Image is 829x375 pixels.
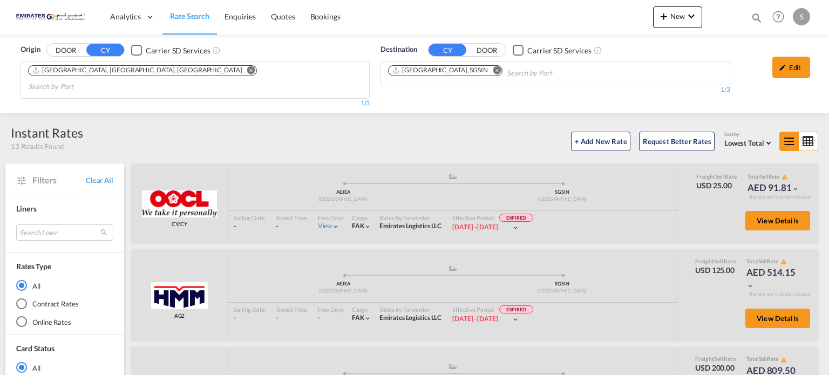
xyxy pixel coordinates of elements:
md-icon: icon-plus 400-fg [657,10,670,23]
div: Carrier SD Services [146,45,210,56]
div: - [276,313,307,323]
div: AED 91.81 [748,181,799,194]
button: icon-alert [780,173,788,181]
button: icon-alert [779,356,787,364]
button: Remove [486,66,502,77]
div: Port of Jebel Ali, Jebel Ali, AEJEA [32,66,242,75]
div: AEJEA [234,189,453,196]
div: AEJEA [234,281,453,288]
span: Emirates Logistics LLC [379,313,441,322]
span: Sell [714,356,723,362]
div: AED 514.15 [746,266,800,292]
md-icon: assets/icons/custom/ship-fill.svg [446,265,459,271]
div: Instant Rates [11,124,83,141]
md-icon: icon-chevron-down [746,282,754,290]
div: Cargo [352,214,372,222]
md-icon: icon-chevron-down [685,10,698,23]
div: SGSIN [453,281,672,288]
span: Sell [759,356,767,362]
div: Total Rate [746,257,800,266]
div: Sort by [724,131,774,138]
div: - [234,222,265,231]
div: USD 200.00 [695,363,736,373]
md-icon: icon-table-large [799,132,818,151]
div: Sailing Date [234,305,265,313]
span: Quotes [271,12,295,21]
button: icon-alert [779,257,787,265]
div: Card Status [16,343,55,354]
div: Total Rate [748,173,799,181]
div: Transit Time [276,214,307,222]
div: Effective Period [452,214,533,223]
div: Carrier SD Services [527,45,592,56]
span: Origin [21,44,40,55]
span: AG2 [174,312,185,319]
div: USD 25.00 [696,180,737,191]
button: CY [429,44,466,56]
md-icon: icon-chevron-down [512,316,519,323]
span: View Details [757,314,799,323]
md-icon: icon-alert [780,258,787,265]
md-icon: Unchecked: Search for CY (Container Yard) services for all selected carriers.Checked : Search for... [212,46,221,54]
div: Remark and Inclusion included [742,291,818,297]
div: Freight Rate [695,257,736,265]
span: 13 Results Found [11,141,63,151]
input: Search by Port [28,78,131,96]
div: - [234,313,265,323]
span: Bookings [310,12,341,21]
div: icon-pencilEdit [772,57,810,78]
md-icon: assets/icons/custom/ship-fill.svg [446,364,459,369]
span: Sell [714,258,723,264]
md-icon: icon-chevron-down [512,224,519,231]
div: 1/3 [21,99,370,108]
div: USD 125.00 [695,265,736,276]
md-icon: icon-alert [782,174,788,180]
md-icon: icon-chevron-down [792,185,799,193]
div: SGSIN [453,189,672,196]
div: Remark and Inclusion included [742,194,818,200]
div: [GEOGRAPHIC_DATA] [453,196,672,203]
div: Transit Time [276,305,307,313]
span: Lowest Total [724,139,764,147]
md-icon: icon-magnify [751,12,763,24]
md-radio-button: All [16,280,113,291]
button: icon-plus 400-fgNewicon-chevron-down [653,6,702,28]
div: Free Days [318,305,344,313]
div: Press delete to remove this chip. [392,66,490,75]
div: Rates Type [16,261,51,272]
input: Search by Port [507,65,609,82]
span: Analytics [110,11,141,22]
span: Clear All [86,175,113,185]
md-icon: icon-chevron-down [364,223,371,230]
div: Singapore, SGSIN [392,66,488,75]
div: Rates by Forwarder [379,214,441,222]
md-chips-wrap: Chips container. Use arrow keys to select chips. [26,62,364,96]
md-icon: Unchecked: Search for CY (Container Yard) services for all selected carriers.Checked : Search for... [594,46,602,54]
span: EXPIRED [499,214,533,222]
span: View Details [757,216,799,225]
div: Freight Rate [696,173,737,180]
md-icon: assets/icons/custom/ship-fill.svg [446,174,459,179]
md-icon: icon-alert [780,357,787,363]
md-radio-button: All [16,362,113,373]
span: EXPIRED [499,305,533,314]
md-select: Select: Lowest Total [724,136,774,148]
md-chips-wrap: Chips container. Use arrow keys to select chips. [386,62,614,82]
div: - [318,313,320,323]
span: Enquiries [225,12,256,21]
md-radio-button: Online Rates [16,317,113,328]
md-checkbox: Checkbox No Ink [131,44,210,56]
span: Help [769,8,787,26]
md-icon: icon-chevron-down [364,315,371,322]
div: [GEOGRAPHIC_DATA] [234,196,453,203]
div: 01 Jul 2024 - 15 Aug 2024 [452,223,498,232]
md-icon: icon-format-list-bulleted [780,132,799,151]
button: Remove [240,66,256,77]
span: Filters [32,174,86,186]
div: Sailing Date [234,214,265,222]
div: Emirates Logistics LLC [379,313,441,323]
div: Freight Rate [695,355,736,363]
div: S [793,8,810,25]
span: Emirates Logistics LLC [379,222,441,230]
div: Cargo [352,305,372,313]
